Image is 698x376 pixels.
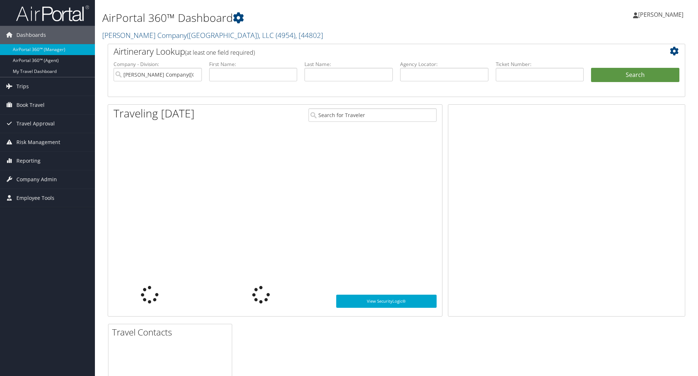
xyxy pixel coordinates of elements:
[16,26,46,44] span: Dashboards
[308,108,437,122] input: Search for Traveler
[209,61,298,68] label: First Name:
[16,189,54,207] span: Employee Tools
[102,10,495,26] h1: AirPortal 360™ Dashboard
[336,295,437,308] a: View SecurityLogic®
[16,133,60,151] span: Risk Management
[496,61,584,68] label: Ticket Number:
[112,326,232,338] h2: Travel Contacts
[185,49,255,57] span: (at least one field required)
[304,61,393,68] label: Last Name:
[114,45,631,58] h2: Airtinerary Lookup
[16,115,55,133] span: Travel Approval
[400,61,488,68] label: Agency Locator:
[16,96,45,114] span: Book Travel
[102,30,323,40] a: [PERSON_NAME] Company([GEOGRAPHIC_DATA]), LLC
[16,170,57,189] span: Company Admin
[638,11,683,19] span: [PERSON_NAME]
[591,68,679,82] button: Search
[633,4,691,26] a: [PERSON_NAME]
[16,5,89,22] img: airportal-logo.png
[16,77,29,96] span: Trips
[114,106,195,121] h1: Traveling [DATE]
[295,30,323,40] span: , [ 44802 ]
[276,30,295,40] span: ( 4954 )
[16,152,41,170] span: Reporting
[114,61,202,68] label: Company - Division:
